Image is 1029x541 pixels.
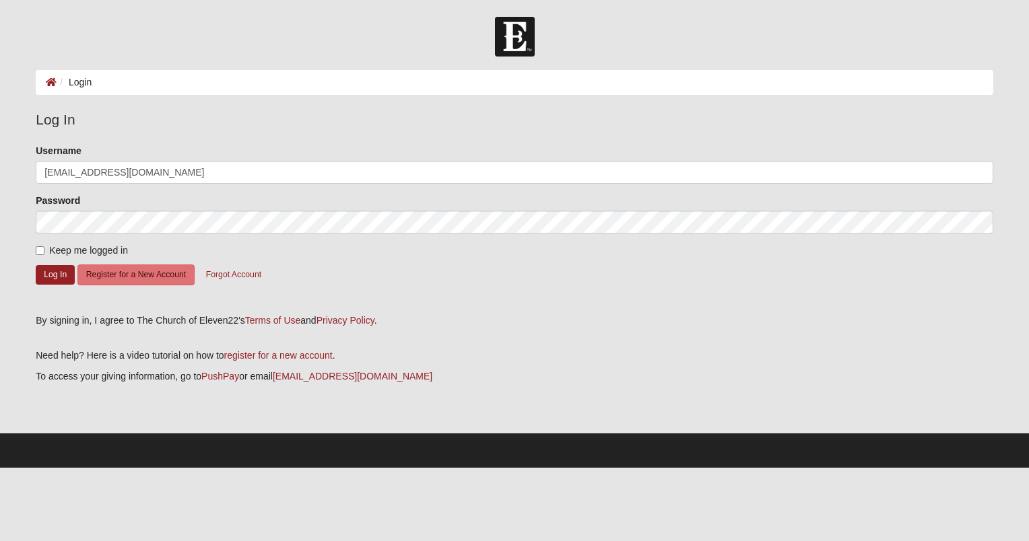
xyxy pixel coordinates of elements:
[36,265,75,285] button: Log In
[77,264,195,285] button: Register for a New Account
[36,314,993,328] div: By signing in, I agree to The Church of Eleven22's and .
[197,264,270,285] button: Forgot Account
[36,369,993,384] p: To access your giving information, go to or email
[36,246,44,255] input: Keep me logged in
[49,245,128,256] span: Keep me logged in
[224,350,333,361] a: register for a new account
[36,349,993,363] p: Need help? Here is a video tutorial on how to .
[245,315,300,326] a: Terms of Use
[273,371,432,382] a: [EMAIL_ADDRESS][DOMAIN_NAME]
[36,144,81,157] label: Username
[495,17,535,57] img: Church of Eleven22 Logo
[36,109,993,131] legend: Log In
[317,315,374,326] a: Privacy Policy
[201,371,239,382] a: PushPay
[57,75,92,89] li: Login
[36,194,80,207] label: Password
